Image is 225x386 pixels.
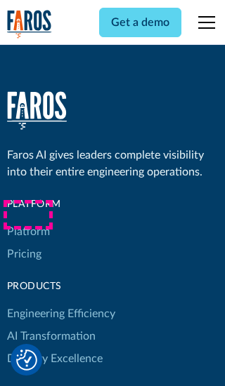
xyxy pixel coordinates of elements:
[7,347,103,370] a: Delivery Excellence
[7,91,67,130] img: Faros Logo White
[7,243,41,265] a: Pricing
[7,10,52,39] img: Logo of the analytics and reporting company Faros.
[7,302,115,325] a: Engineering Efficiency
[7,325,96,347] a: AI Transformation
[7,10,52,39] a: home
[7,91,67,130] a: home
[16,350,37,371] button: Cookie Settings
[7,147,219,180] div: Faros AI gives leaders complete visibility into their entire engineering operations.
[7,220,50,243] a: Platform
[16,350,37,371] img: Revisit consent button
[7,197,115,212] div: Platform
[7,279,115,294] div: products
[190,6,218,39] div: menu
[99,8,181,37] a: Get a demo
